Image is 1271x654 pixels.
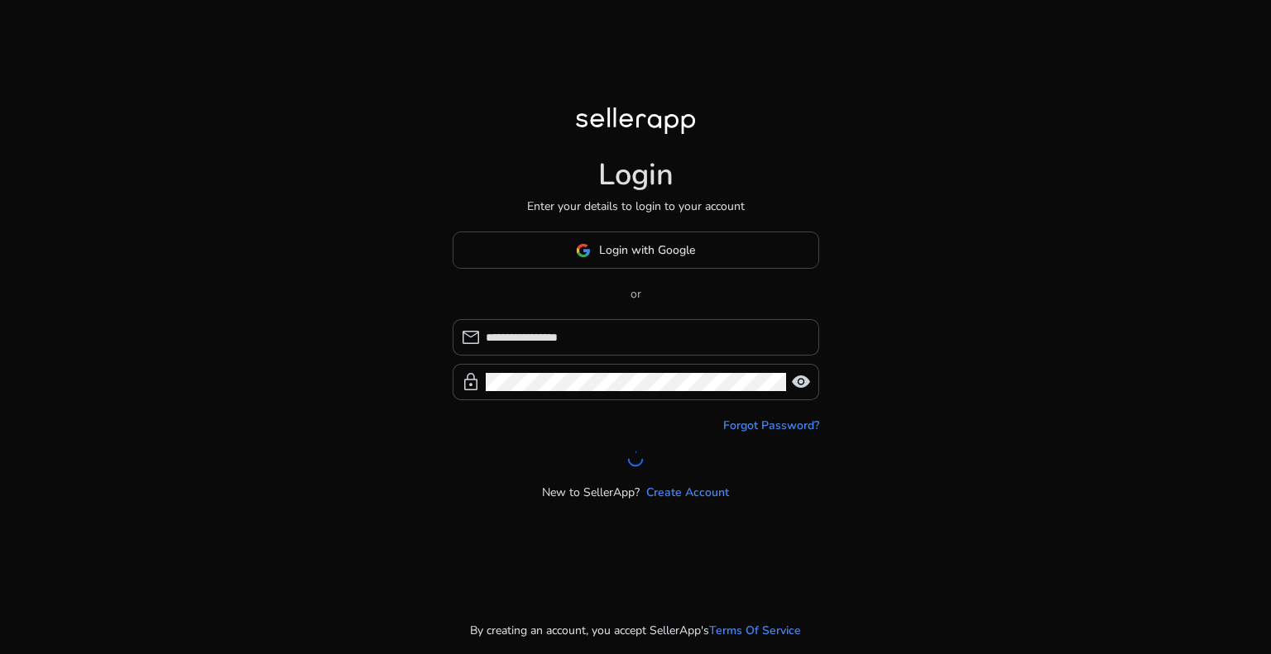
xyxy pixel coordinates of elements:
span: visibility [791,372,811,392]
span: lock [461,372,481,392]
img: google-logo.svg [576,243,591,258]
a: Terms Of Service [709,622,801,639]
span: mail [461,327,481,347]
a: Create Account [646,484,729,501]
span: Login with Google [599,241,695,259]
a: Forgot Password? [723,417,819,434]
h1: Login [598,157,674,193]
p: Enter your details to login to your account [527,198,745,215]
p: or [453,285,819,303]
button: Login with Google [453,232,819,269]
p: New to SellerApp? [542,484,640,501]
